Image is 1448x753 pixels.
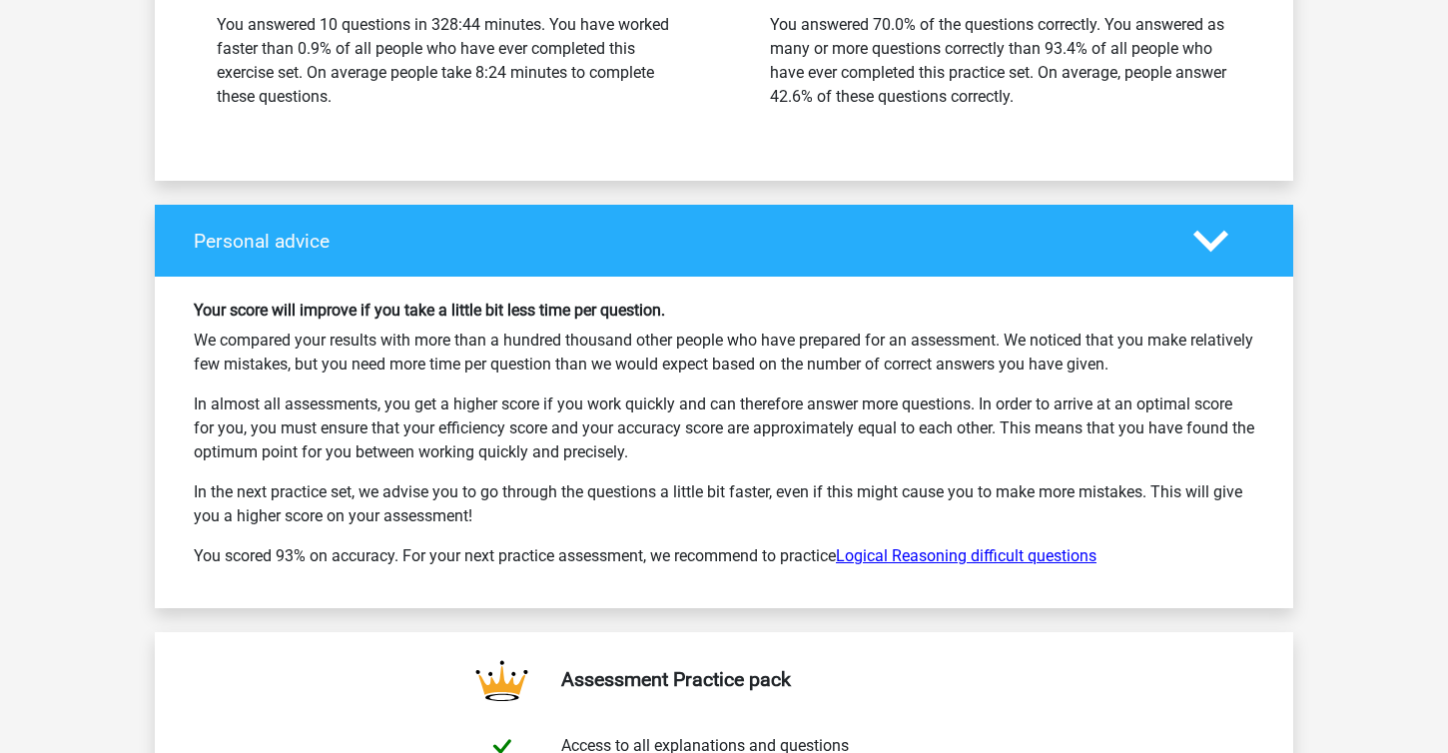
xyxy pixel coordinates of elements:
[770,13,1231,109] div: You answered 70.0% of the questions correctly. You answered as many or more questions correctly t...
[217,13,678,109] div: You answered 10 questions in 328:44 minutes. You have worked faster than 0.9% of all people who h...
[194,301,1254,320] h6: Your score will improve if you take a little bit less time per question.
[194,544,1254,568] p: You scored 93% on accuracy. For your next practice assessment, we recommend to practice
[194,480,1254,528] p: In the next practice set, we advise you to go through the questions a little bit faster, even if ...
[194,392,1254,464] p: In almost all assessments, you get a higher score if you work quickly and can therefore answer mo...
[836,546,1096,565] a: Logical Reasoning difficult questions
[194,329,1254,376] p: We compared your results with more than a hundred thousand other people who have prepared for an ...
[194,230,1163,253] h4: Personal advice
